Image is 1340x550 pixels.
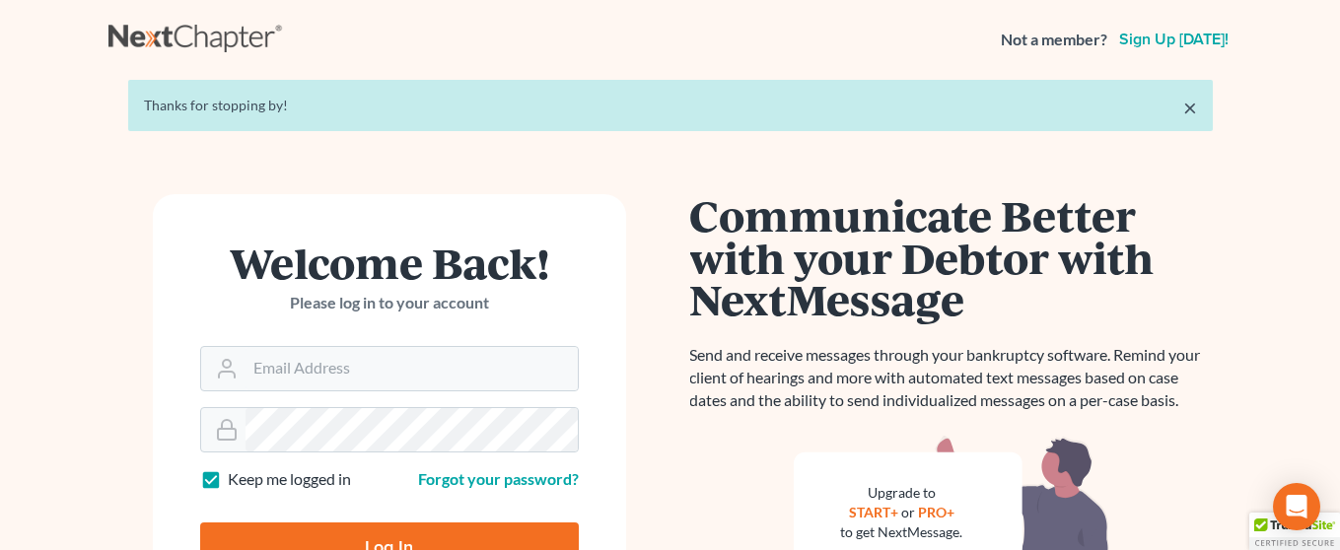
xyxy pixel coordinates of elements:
[690,344,1213,412] p: Send and receive messages through your bankruptcy software. Remind your client of hearings and mo...
[841,483,963,503] div: Upgrade to
[901,504,915,520] span: or
[200,241,579,284] h1: Welcome Back!
[841,522,963,542] div: to get NextMessage.
[1249,513,1340,550] div: TrustedSite Certified
[418,469,579,488] a: Forgot your password?
[1183,96,1197,119] a: ×
[228,468,351,491] label: Keep me logged in
[1273,483,1320,530] div: Open Intercom Messenger
[246,347,578,390] input: Email Address
[1001,29,1107,51] strong: Not a member?
[1115,32,1233,47] a: Sign up [DATE]!
[849,504,898,520] a: START+
[690,194,1213,320] h1: Communicate Better with your Debtor with NextMessage
[918,504,954,520] a: PRO+
[144,96,1197,115] div: Thanks for stopping by!
[200,292,579,314] p: Please log in to your account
